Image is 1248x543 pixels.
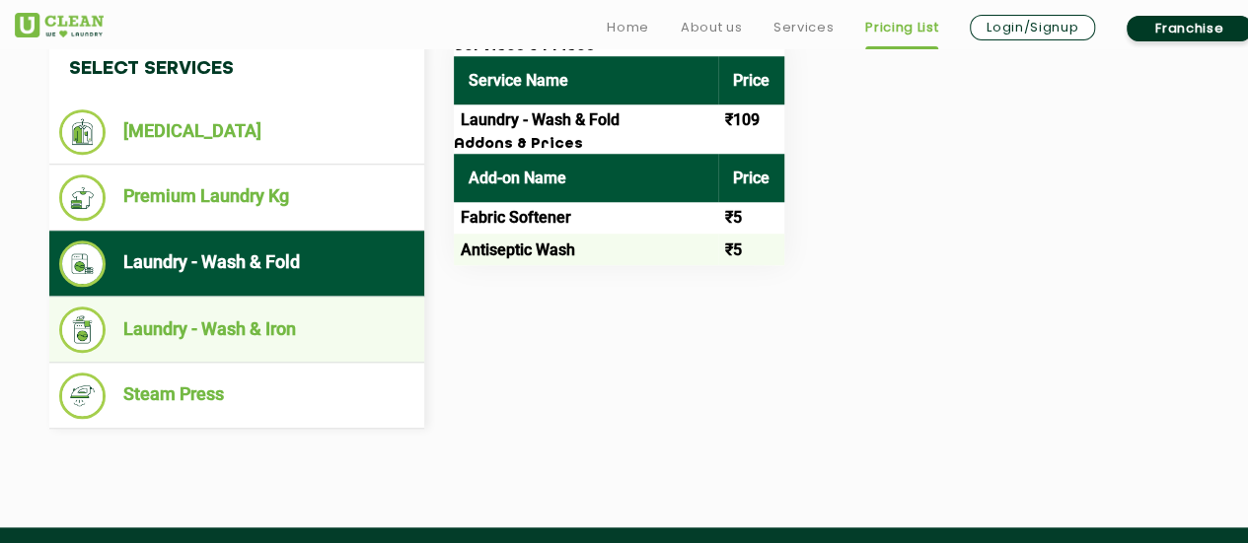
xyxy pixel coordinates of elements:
[718,154,784,202] th: Price
[59,306,414,353] li: Laundry - Wash & Iron
[607,16,649,39] a: Home
[454,234,718,265] td: Antiseptic Wash
[454,202,718,234] td: Fabric Softener
[718,56,784,104] th: Price
[454,154,718,202] th: Add-on Name
[59,373,414,419] li: Steam Press
[454,136,784,154] h3: Addons & Prices
[718,234,784,265] td: ₹5
[59,174,106,221] img: Premium Laundry Kg
[59,306,106,353] img: Laundry - Wash & Iron
[59,109,414,155] li: [MEDICAL_DATA]
[49,38,424,100] h4: Select Services
[970,15,1095,40] a: Login/Signup
[454,56,718,104] th: Service Name
[681,16,742,39] a: About us
[454,104,718,136] td: Laundry - Wash & Fold
[718,104,784,136] td: ₹109
[15,13,104,37] img: UClean Laundry and Dry Cleaning
[773,16,834,39] a: Services
[59,109,106,155] img: Dry Cleaning
[59,240,106,287] img: Laundry - Wash & Fold
[59,373,106,419] img: Steam Press
[865,16,938,39] a: Pricing List
[59,174,414,221] li: Premium Laundry Kg
[718,202,784,234] td: ₹5
[59,240,414,287] li: Laundry - Wash & Fold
